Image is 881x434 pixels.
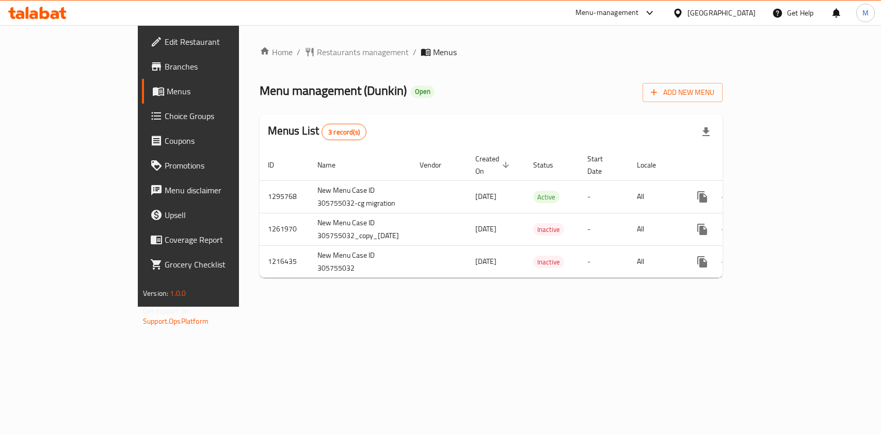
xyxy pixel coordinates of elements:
span: [DATE] [475,255,496,268]
div: Total records count [322,124,366,140]
button: Change Status [715,217,740,242]
span: 3 record(s) [322,127,366,137]
button: Change Status [715,249,740,274]
td: - [579,213,629,245]
span: [DATE] [475,222,496,236]
a: Edit Restaurant [142,29,285,54]
span: Upsell [165,209,277,221]
span: Name [317,159,349,171]
span: Status [533,159,567,171]
a: Restaurants management [305,46,409,58]
h2: Menus List [268,123,366,140]
span: Coupons [165,135,277,147]
span: [DATE] [475,190,496,203]
button: Add New Menu [643,83,723,102]
span: Promotions [165,159,277,172]
a: Coverage Report [142,227,285,252]
li: / [297,46,300,58]
th: Actions [682,149,797,181]
td: All [629,180,682,213]
a: Choice Groups [142,104,285,128]
a: Upsell [142,203,285,227]
table: enhanced table [260,149,797,278]
span: Open [411,87,435,96]
a: Coupons [142,128,285,153]
td: New Menu Case ID 305755032-cg migration [309,180,411,213]
button: more [690,249,715,274]
a: Grocery Checklist [142,252,285,277]
button: more [690,185,715,209]
button: Change Status [715,185,740,209]
span: Vendor [420,159,455,171]
td: All [629,245,682,278]
button: more [690,217,715,242]
td: All [629,213,682,245]
div: Export file [694,120,718,144]
span: Grocery Checklist [165,258,277,271]
span: Inactive [533,224,564,236]
div: Inactive [533,223,564,236]
span: Menu disclaimer [165,184,277,196]
span: ID [268,159,287,171]
a: Menu disclaimer [142,178,285,203]
span: M [862,7,869,19]
span: Restaurants management [317,46,409,58]
td: - [579,245,629,278]
span: Get support on: [143,304,190,318]
td: - [579,180,629,213]
span: Add New Menu [651,86,714,99]
span: Menus [433,46,457,58]
div: Open [411,86,435,98]
span: Menu management ( Dunkin ) [260,79,407,102]
span: 1.0.0 [170,287,186,300]
span: Inactive [533,256,564,268]
td: New Menu Case ID 305755032_copy_[DATE] [309,213,411,245]
span: Active [533,191,559,203]
span: Edit Restaurant [165,36,277,48]
a: Branches [142,54,285,79]
span: Start Date [587,153,616,177]
span: Locale [637,159,669,171]
nav: breadcrumb [260,46,723,58]
div: [GEOGRAPHIC_DATA] [687,7,756,19]
div: Menu-management [575,7,639,19]
span: Coverage Report [165,233,277,246]
a: Support.OpsPlatform [143,314,209,328]
li: / [413,46,417,58]
span: Choice Groups [165,110,277,122]
span: Version: [143,287,168,300]
a: Menus [142,79,285,104]
span: Created On [475,153,512,177]
a: Promotions [142,153,285,178]
span: Menus [167,85,277,97]
span: Branches [165,60,277,73]
td: New Menu Case ID 305755032 [309,245,411,278]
